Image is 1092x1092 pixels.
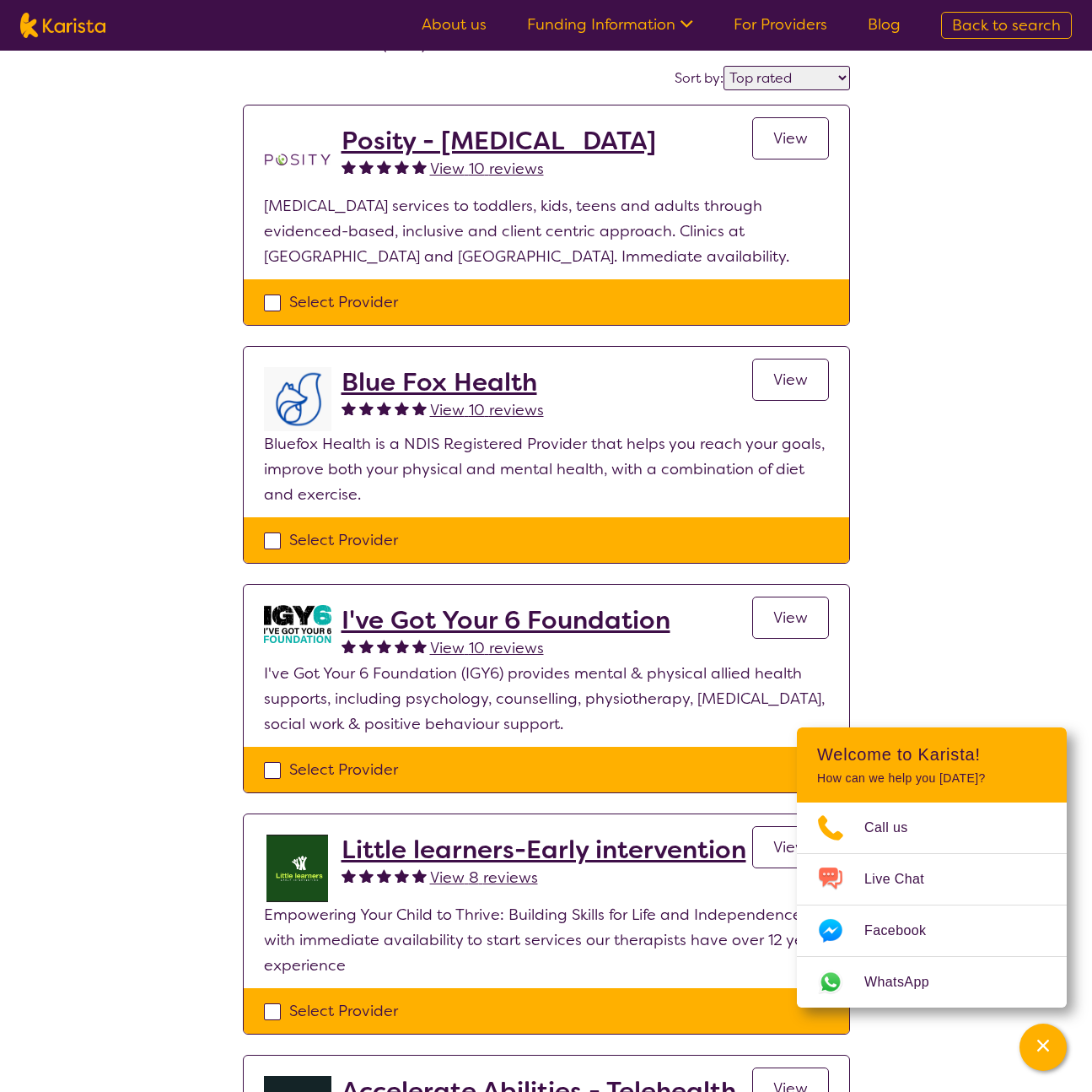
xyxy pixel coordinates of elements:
a: View 10 reviews [430,156,544,181]
img: fullstar [377,639,391,653]
img: fullstar [412,639,427,653]
img: fullstar [395,401,409,415]
ul: Choose channel [797,803,1067,1008]
img: lyehhyr6avbivpacwqcf.png [264,367,331,431]
span: View 10 reviews [430,159,544,179]
button: Channel Menu [1019,1024,1067,1071]
span: View 8 reviews [430,868,538,888]
span: View 10 reviews [430,400,544,420]
a: Funding Information [527,14,693,35]
a: View 10 reviews [430,635,544,661]
img: fullstar [342,639,356,653]
img: t1bslo80pcylnzwjhndq.png [264,126,331,193]
h2: Welcome to Karista! [817,744,1046,765]
span: View [773,128,808,149]
a: Web link opens in a new tab. [797,957,1067,1008]
a: For Providers [734,14,827,35]
a: Back to search [941,12,1072,39]
img: fullstar [395,159,409,174]
img: fullstar [377,868,391,883]
a: Posity - [MEDICAL_DATA] [342,126,656,156]
img: fullstar [359,401,374,415]
img: fullstar [377,401,391,415]
a: About us [422,14,487,35]
a: Little learners-Early intervention [342,835,746,865]
span: WhatsApp [864,970,949,995]
img: fullstar [342,401,356,415]
p: I've Got Your 6 Foundation (IGY6) provides mental & physical allied health supports, including ps... [264,661,829,737]
div: Channel Menu [797,727,1067,1008]
span: Live Chat [864,867,944,892]
img: fullstar [412,401,427,415]
label: Sort by: [675,69,724,87]
img: fullstar [359,868,374,883]
span: Facebook [864,918,946,943]
img: fullstar [359,639,374,653]
a: I've Got Your 6 Foundation [342,605,670,635]
a: View 10 reviews [430,397,544,423]
span: View [773,370,808,390]
img: fullstar [395,868,409,883]
a: View [752,117,829,159]
p: Bluefox Health is a NDIS Registered Provider that helps you reach your goals, improve both your p... [264,431,829,507]
a: View [752,359,829,401]
span: View [773,837,808,857]
img: fullstar [342,868,356,883]
p: How can we help you [DATE]? [817,771,1046,786]
img: fullstar [395,639,409,653]
img: fullstar [342,159,356,174]
img: Karista logo [20,13,105,38]
p: [MEDICAL_DATA] services to toddlers, kids, teens and adults through evidenced-based, inclusive an... [264,193,829,269]
a: View [752,826,829,868]
a: Blog [868,14,901,35]
a: View [752,597,829,639]
a: Blue Fox Health [342,367,544,397]
img: fullstar [359,159,374,174]
p: Empowering Your Child to Thrive: Building Skills for Life and Independence with immediate availab... [264,902,829,978]
span: Call us [864,815,928,841]
img: fullstar [412,159,427,174]
span: Back to search [952,15,1061,35]
img: aw0qclyvxjfem2oefjis.jpg [264,605,331,642]
img: fullstar [412,868,427,883]
img: fullstar [377,159,391,174]
a: View 8 reviews [430,865,538,890]
span: View 10 reviews [430,638,544,658]
img: f55hkdaos5cvjyfbzwno.jpg [264,835,331,902]
span: View [773,608,808,628]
